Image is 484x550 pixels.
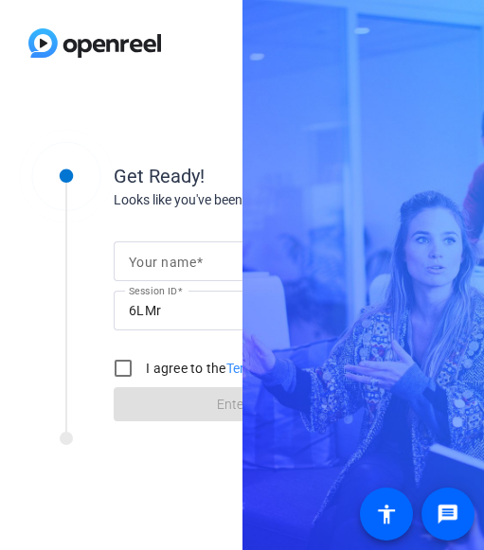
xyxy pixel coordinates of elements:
mat-icon: accessibility [375,503,398,525]
mat-icon: message [437,503,459,525]
mat-label: Session ID [129,285,177,296]
a: Terms Of Service [226,361,328,376]
mat-label: Your name [129,255,196,270]
label: I agree to the [142,359,328,378]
